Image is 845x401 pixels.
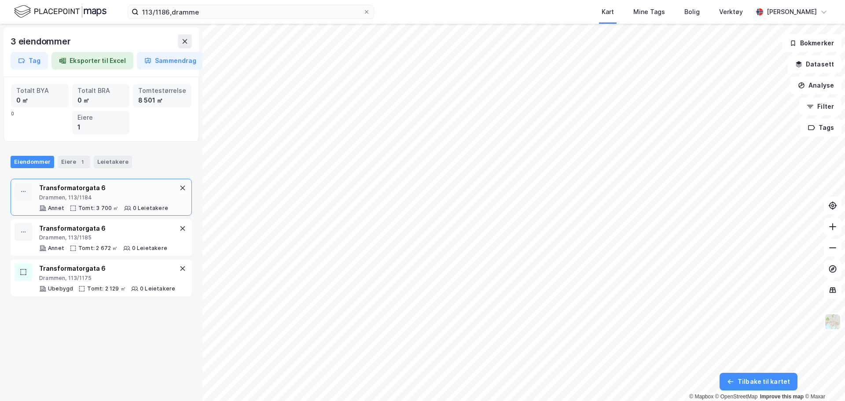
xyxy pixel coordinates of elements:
div: Drammen, 113/1185 [39,234,167,241]
div: 0 Leietakere [132,245,167,252]
div: Totalt BRA [77,86,125,96]
img: Z [824,313,841,330]
div: Drammen, 113/1184 [39,194,168,201]
a: Improve this map [760,394,804,400]
button: Bokmerker [782,34,841,52]
div: Eiere [58,156,90,168]
div: Eiendommer [11,156,54,168]
button: Datasett [788,55,841,73]
div: Mine Tags [633,7,665,17]
input: Søk på adresse, matrikkel, gårdeiere, leietakere eller personer [139,5,363,18]
button: Analyse [790,77,841,94]
a: Mapbox [689,394,713,400]
button: Eksporter til Excel [51,52,133,70]
div: Drammen, 113/1175 [39,275,175,282]
div: Kart [602,7,614,17]
div: Tomt: 3 700 ㎡ [78,205,119,212]
div: Tomt: 2 129 ㎡ [87,285,126,292]
div: Tomt: 2 672 ㎡ [78,245,118,252]
div: Bolig [684,7,700,17]
div: 1 [78,158,87,166]
div: 0 Leietakere [133,205,168,212]
button: Sammendrag [137,52,204,70]
iframe: Chat Widget [801,359,845,401]
div: Annet [48,205,64,212]
div: 0 ㎡ [77,96,125,105]
div: 0 Leietakere [140,285,175,292]
div: Verktøy [719,7,743,17]
div: 0 [11,84,191,134]
button: Tags [801,119,841,136]
div: Transformatorgata 6 [39,223,167,234]
button: Filter [799,98,841,115]
div: 3 eiendommer [11,34,73,48]
div: Transformatorgata 6 [39,183,168,193]
div: 8 501 ㎡ [138,96,186,105]
button: Tag [11,52,48,70]
div: Totalt BYA [16,86,63,96]
img: logo.f888ab2527a4732fd821a326f86c7f29.svg [14,4,107,19]
div: Transformatorgata 6 [39,263,175,274]
button: Tilbake til kartet [720,373,797,390]
div: 0 ㎡ [16,96,63,105]
div: [PERSON_NAME] [767,7,817,17]
div: Ubebygd [48,285,73,292]
div: Eiere [77,113,125,122]
div: Tomtestørrelse [138,86,186,96]
div: Annet [48,245,64,252]
div: Leietakere [94,156,132,168]
div: 1 [77,122,125,132]
a: OpenStreetMap [715,394,758,400]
